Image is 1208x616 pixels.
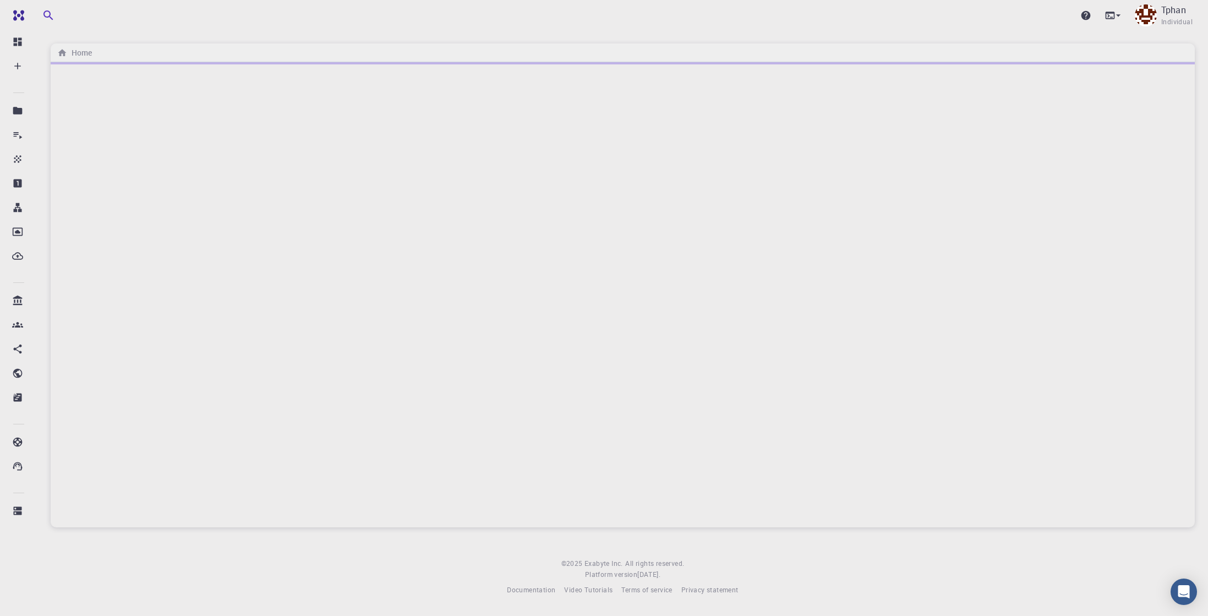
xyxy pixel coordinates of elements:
[561,558,584,569] span: © 2025
[621,585,672,594] span: Terms of service
[564,585,613,594] span: Video Tutorials
[1161,3,1186,17] p: Tphan
[681,585,739,596] a: Privacy statement
[625,558,684,569] span: All rights reserved.
[584,559,623,568] span: Exabyte Inc.
[507,585,555,594] span: Documentation
[507,585,555,596] a: Documentation
[1135,4,1157,26] img: Tphan
[584,558,623,569] a: Exabyte Inc.
[55,47,94,59] nav: breadcrumb
[585,569,637,580] span: Platform version
[564,585,613,596] a: Video Tutorials
[1161,17,1193,28] span: Individual
[637,569,660,580] a: [DATE].
[9,10,24,21] img: logo
[1171,579,1197,605] div: Open Intercom Messenger
[681,585,739,594] span: Privacy statement
[621,585,672,596] a: Terms of service
[637,570,660,579] span: [DATE] .
[67,47,92,59] h6: Home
